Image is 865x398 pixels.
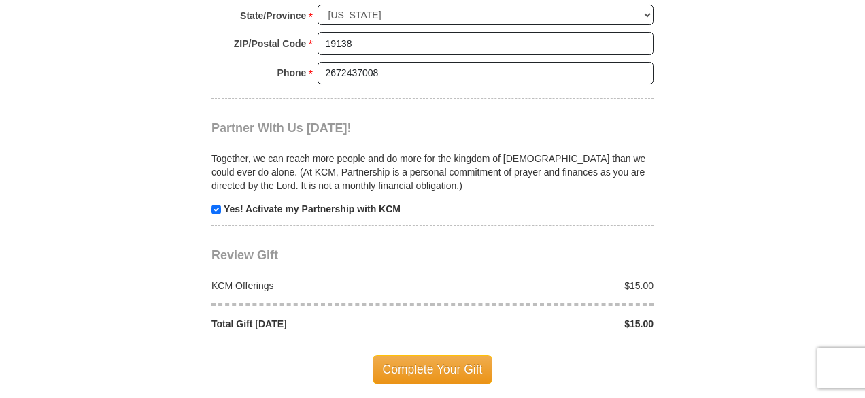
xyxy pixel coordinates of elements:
[277,63,307,82] strong: Phone
[211,121,352,135] span: Partner With Us [DATE]!
[373,355,493,384] span: Complete Your Gift
[224,203,401,214] strong: Yes! Activate my Partnership with KCM
[205,279,433,293] div: KCM Offerings
[234,34,307,53] strong: ZIP/Postal Code
[432,317,661,331] div: $15.00
[432,279,661,293] div: $15.00
[205,317,433,331] div: Total Gift [DATE]
[211,152,654,193] p: Together, we can reach more people and do more for the kingdom of [DEMOGRAPHIC_DATA] than we coul...
[211,248,278,262] span: Review Gift
[240,6,306,25] strong: State/Province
